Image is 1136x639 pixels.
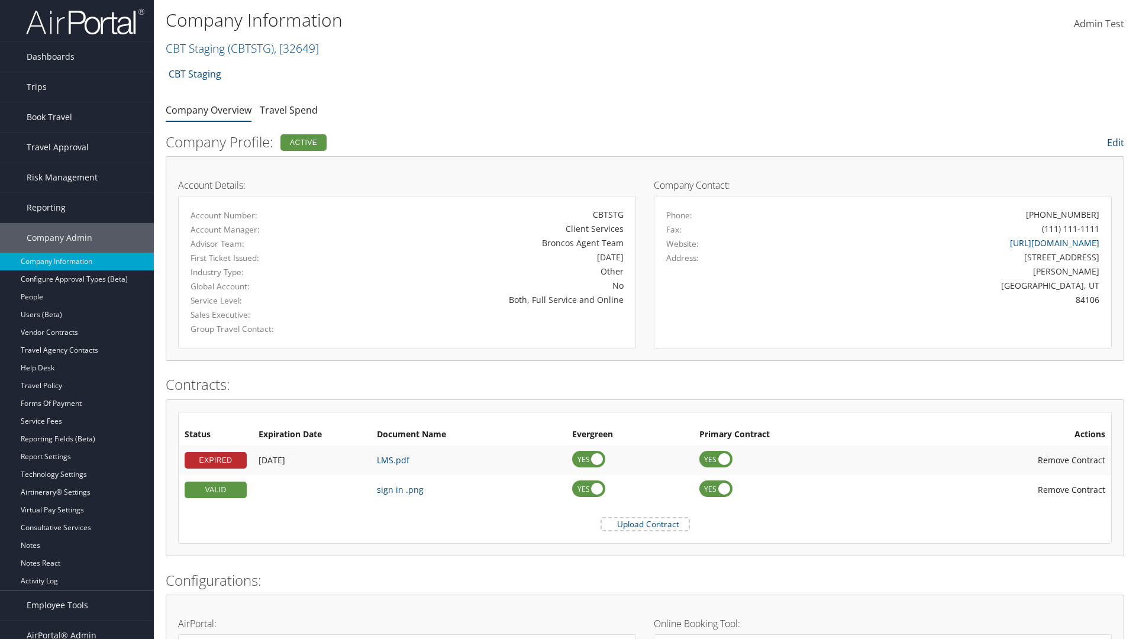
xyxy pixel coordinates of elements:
h2: Company Profile: [166,132,799,152]
i: Remove Contract [1026,478,1038,501]
h4: Online Booking Tool: [654,619,1112,628]
label: Address: [666,252,699,264]
div: CBTSTG [341,208,624,221]
a: [URL][DOMAIN_NAME] [1010,237,1099,248]
h1: Company Information [166,8,805,33]
div: Other [341,265,624,277]
a: sign in .png [377,484,424,495]
label: Group Travel Contact: [191,323,323,335]
span: Admin Test [1074,17,1124,30]
span: Dashboards [27,42,75,72]
h2: Configurations: [166,570,1124,590]
img: airportal-logo.png [26,8,144,35]
th: Primary Contract [693,424,892,446]
div: VALID [185,482,247,498]
span: Travel Approval [27,133,89,162]
div: [DATE] [341,251,624,263]
label: Global Account: [191,280,323,292]
a: CBT Staging [169,62,221,86]
div: [STREET_ADDRESS] [779,251,1100,263]
th: Expiration Date [253,424,371,446]
label: Service Level: [191,295,323,306]
label: Website: [666,238,699,250]
i: Remove Contract [1026,448,1038,472]
span: Trips [27,72,47,102]
th: Document Name [371,424,566,446]
a: Travel Spend [260,104,318,117]
div: (111) 111-1111 [1042,222,1099,235]
label: First Ticket Issued: [191,252,323,264]
a: Edit [1107,136,1124,149]
label: Fax: [666,224,682,235]
label: Phone: [666,209,692,221]
th: Status [179,424,253,446]
div: 84106 [779,293,1100,306]
label: Industry Type: [191,266,323,278]
span: Employee Tools [27,590,88,620]
h4: Account Details: [178,180,636,190]
span: Reporting [27,193,66,222]
div: Broncos Agent Team [341,237,624,249]
h4: AirPortal: [178,619,636,628]
a: LMS.pdf [377,454,409,466]
span: [DATE] [259,454,285,466]
label: Sales Executive: [191,309,323,321]
div: [PERSON_NAME] [779,265,1100,277]
span: Book Travel [27,102,72,132]
div: Add/Edit Date [259,485,365,495]
label: Advisor Team: [191,238,323,250]
div: Both, Full Service and Online [341,293,624,306]
span: ( CBTSTG ) [228,40,274,56]
a: CBT Staging [166,40,319,56]
div: Active [280,134,327,151]
div: Add/Edit Date [259,455,365,466]
span: Remove Contract [1038,484,1105,495]
div: [GEOGRAPHIC_DATA], UT [779,279,1100,292]
div: No [341,279,624,292]
th: Actions [892,424,1111,446]
h4: Company Contact: [654,180,1112,190]
label: Account Manager: [191,224,323,235]
span: , [ 32649 ] [274,40,319,56]
th: Evergreen [566,424,693,446]
div: EXPIRED [185,452,247,469]
span: Risk Management [27,163,98,192]
label: Upload Contract [602,518,689,530]
div: [PHONE_NUMBER] [1026,208,1099,221]
span: Company Admin [27,223,92,253]
a: Company Overview [166,104,251,117]
div: Client Services [341,222,624,235]
a: Admin Test [1074,6,1124,43]
span: Remove Contract [1038,454,1105,466]
h2: Contracts: [166,375,1124,395]
label: Account Number: [191,209,323,221]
